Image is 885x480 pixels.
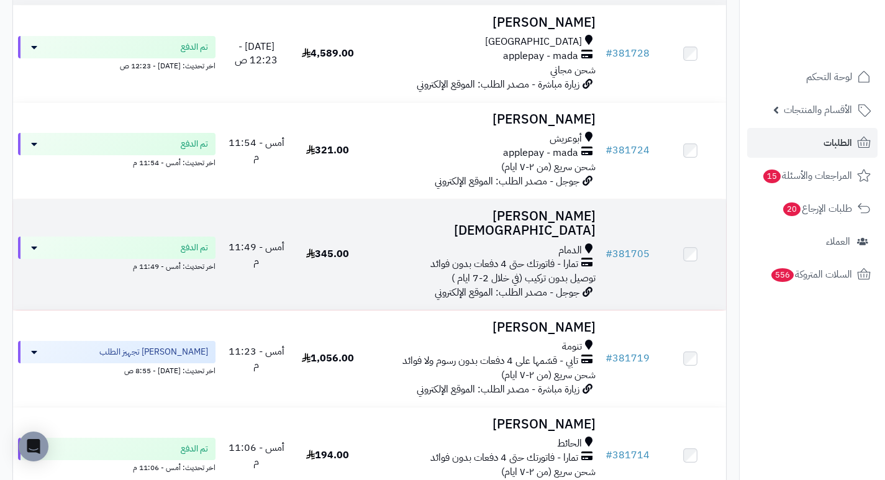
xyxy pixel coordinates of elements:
[302,351,354,366] span: 1,056.00
[435,174,579,189] span: جوجل - مصدر الطلب: الموقع الإلكتروني
[503,49,578,63] span: applepay - mada
[747,128,878,158] a: الطلبات
[302,46,354,61] span: 4,589.00
[606,143,612,158] span: #
[824,134,852,152] span: الطلبات
[503,146,578,160] span: applepay - mada
[229,135,284,165] span: أمس - 11:54 م
[18,460,216,473] div: اخر تحديث: أمس - 11:06 م
[606,448,612,463] span: #
[306,247,349,261] span: 345.00
[606,46,650,61] a: #381728
[368,417,596,432] h3: [PERSON_NAME]
[306,143,349,158] span: 321.00
[826,233,850,250] span: العملاء
[801,13,873,39] img: logo-2.png
[229,440,284,469] span: أمس - 11:06 م
[368,209,596,238] h3: [PERSON_NAME][DEMOGRAPHIC_DATA]
[430,257,578,271] span: تمارا - فاتورتك حتى 4 دفعات بدون فوائد
[19,432,48,461] div: Open Intercom Messenger
[368,16,596,30] h3: [PERSON_NAME]
[606,351,650,366] a: #381719
[783,202,802,217] span: 20
[606,46,612,61] span: #
[235,39,278,68] span: [DATE] - 12:23 ص
[501,160,596,174] span: شحن سريع (من ٢-٧ ايام)
[417,77,579,92] span: زيارة مباشرة - مصدر الطلب: الموقع الإلكتروني
[606,351,612,366] span: #
[747,194,878,224] a: طلبات الإرجاع20
[550,63,596,78] span: شحن مجاني
[181,443,208,455] span: تم الدفع
[763,169,782,184] span: 15
[18,259,216,272] div: اخر تحديث: أمس - 11:49 م
[557,437,582,451] span: الحائط
[782,200,852,217] span: طلبات الإرجاع
[550,132,582,146] span: أبوعريش
[368,320,596,335] h3: [PERSON_NAME]
[747,62,878,92] a: لوحة التحكم
[368,112,596,127] h3: [PERSON_NAME]
[485,35,582,49] span: [GEOGRAPHIC_DATA]
[181,242,208,254] span: تم الدفع
[501,464,596,479] span: شحن سريع (من ٢-٧ ايام)
[452,271,596,286] span: توصيل بدون تركيب (في خلال 2-7 ايام )
[435,285,579,300] span: جوجل - مصدر الطلب: الموقع الإلكتروني
[562,340,582,354] span: تنومة
[770,266,852,283] span: السلات المتروكة
[229,240,284,269] span: أمس - 11:49 م
[747,227,878,256] a: العملاء
[18,155,216,168] div: اخر تحديث: أمس - 11:54 م
[402,354,578,368] span: تابي - قسّمها على 4 دفعات بدون رسوم ولا فوائد
[606,247,612,261] span: #
[606,247,650,261] a: #381705
[747,161,878,191] a: المراجعات والأسئلة15
[558,243,582,258] span: الدمام
[306,448,349,463] span: 194.00
[806,68,852,86] span: لوحة التحكم
[181,138,208,150] span: تم الدفع
[18,58,216,71] div: اخر تحديث: [DATE] - 12:23 ص
[430,451,578,465] span: تمارا - فاتورتك حتى 4 دفعات بدون فوائد
[99,346,208,358] span: [PERSON_NAME] تجهيز الطلب
[747,260,878,289] a: السلات المتروكة556
[762,167,852,184] span: المراجعات والأسئلة
[784,101,852,119] span: الأقسام والمنتجات
[18,363,216,376] div: اخر تحديث: [DATE] - 8:55 ص
[606,448,650,463] a: #381714
[181,41,208,53] span: تم الدفع
[501,368,596,383] span: شحن سريع (من ٢-٧ ايام)
[606,143,650,158] a: #381724
[229,344,284,373] span: أمس - 11:23 م
[417,382,579,397] span: زيارة مباشرة - مصدر الطلب: الموقع الإلكتروني
[770,268,794,283] span: 556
